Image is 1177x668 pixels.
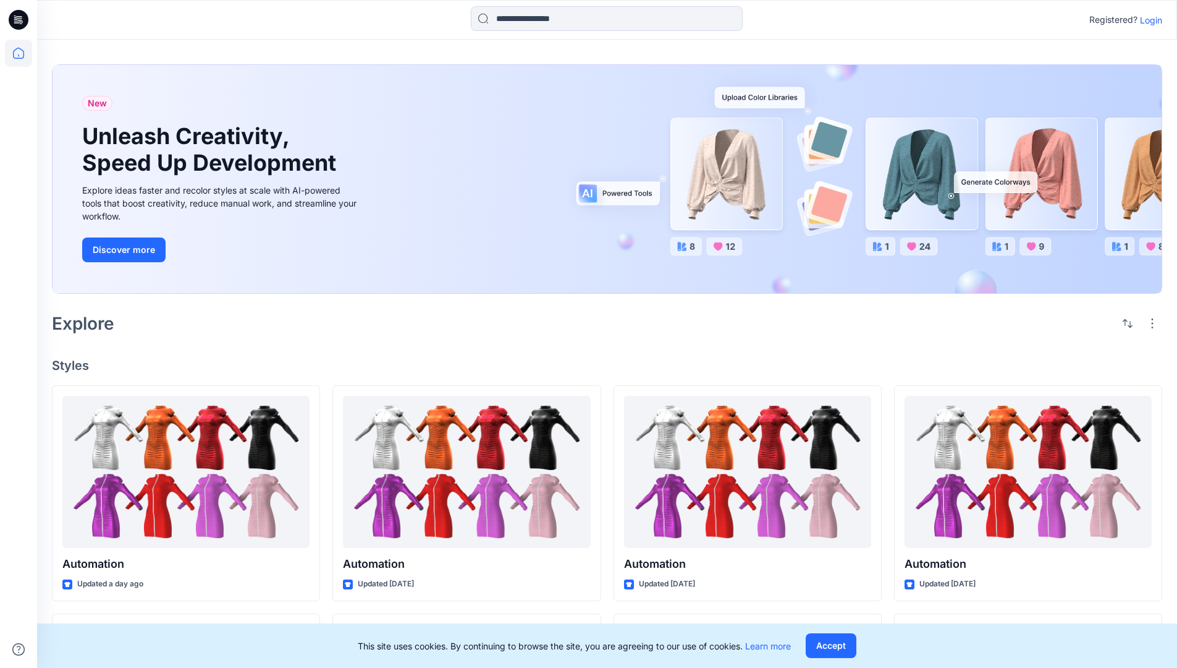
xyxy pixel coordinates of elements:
[639,578,695,591] p: Updated [DATE]
[358,640,791,653] p: This site uses cookies. By continuing to browse the site, you are agreeing to our use of cookies.
[52,314,114,333] h2: Explore
[343,555,590,573] p: Automation
[52,358,1162,373] h4: Styles
[806,633,856,658] button: Accept
[62,396,310,549] a: Automation
[745,641,791,651] a: Learn more
[82,238,166,262] button: Discover more
[905,396,1152,549] a: Automation
[77,578,143,591] p: Updated a day ago
[624,555,871,573] p: Automation
[358,578,414,591] p: Updated [DATE]
[1089,12,1137,27] p: Registered?
[62,555,310,573] p: Automation
[82,238,360,262] a: Discover more
[624,396,871,549] a: Automation
[919,578,976,591] p: Updated [DATE]
[82,184,360,223] div: Explore ideas faster and recolor styles at scale with AI-powered tools that boost creativity, red...
[905,555,1152,573] p: Automation
[343,396,590,549] a: Automation
[82,123,342,176] h1: Unleash Creativity, Speed Up Development
[88,96,107,111] span: New
[1140,14,1162,27] p: Login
